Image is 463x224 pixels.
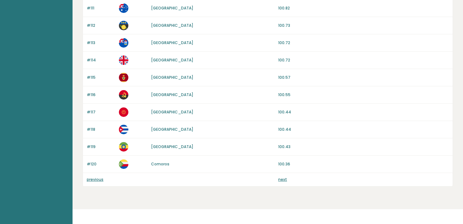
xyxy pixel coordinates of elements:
[278,92,449,98] p: 100.55
[119,142,128,152] img: et.svg
[119,21,128,30] img: gp.svg
[87,144,115,150] p: #119
[119,159,128,169] img: km.svg
[151,109,193,115] a: [GEOGRAPHIC_DATA]
[87,127,115,132] p: #118
[87,5,115,11] p: #111
[278,109,449,115] p: 100.44
[87,92,115,98] p: #116
[87,177,103,182] a: previous
[278,127,449,132] p: 100.44
[119,125,128,134] img: cu.svg
[87,75,115,80] p: #115
[278,177,287,182] a: next
[278,144,449,150] p: 100.43
[278,5,449,11] p: 100.82
[151,5,193,11] a: [GEOGRAPHIC_DATA]
[151,23,193,28] a: [GEOGRAPHIC_DATA]
[278,75,449,80] p: 100.57
[278,40,449,46] p: 100.72
[87,23,115,28] p: #112
[151,144,193,149] a: [GEOGRAPHIC_DATA]
[119,90,128,100] img: ao.svg
[278,161,449,167] p: 100.36
[87,161,115,167] p: #120
[151,161,169,167] a: Comoros
[151,75,193,80] a: [GEOGRAPHIC_DATA]
[151,92,193,97] a: [GEOGRAPHIC_DATA]
[119,107,128,117] img: kg.svg
[87,57,115,63] p: #114
[151,57,193,63] a: [GEOGRAPHIC_DATA]
[278,57,449,63] p: 100.72
[278,23,449,28] p: 100.73
[119,55,128,65] img: gb.svg
[119,38,128,48] img: ky.svg
[119,3,128,13] img: au.svg
[119,73,128,82] img: me.svg
[151,40,193,45] a: [GEOGRAPHIC_DATA]
[151,127,193,132] a: [GEOGRAPHIC_DATA]
[87,40,115,46] p: #113
[87,109,115,115] p: #117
